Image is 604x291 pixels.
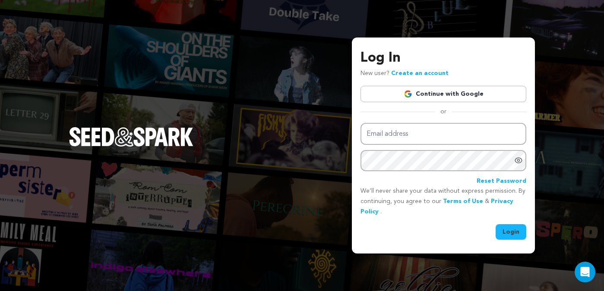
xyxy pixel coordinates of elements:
p: New user? [361,69,449,79]
a: Reset Password [477,176,526,187]
a: Create an account [391,70,449,76]
img: Seed&Spark Logo [69,127,193,146]
p: We’ll never share your data without express permission. By continuing, you agree to our & . [361,186,526,217]
span: or [435,107,452,116]
button: Login [496,224,526,240]
h3: Log In [361,48,526,69]
a: Privacy Policy [361,198,513,215]
img: Google logo [404,90,412,98]
a: Continue with Google [361,86,526,102]
input: Email address [361,123,526,145]
a: Show password as plain text. Warning: this will display your password on the screen. [514,156,523,165]
div: Open Intercom Messenger [575,262,595,282]
a: Seed&Spark Homepage [69,127,193,163]
a: Terms of Use [443,198,483,204]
